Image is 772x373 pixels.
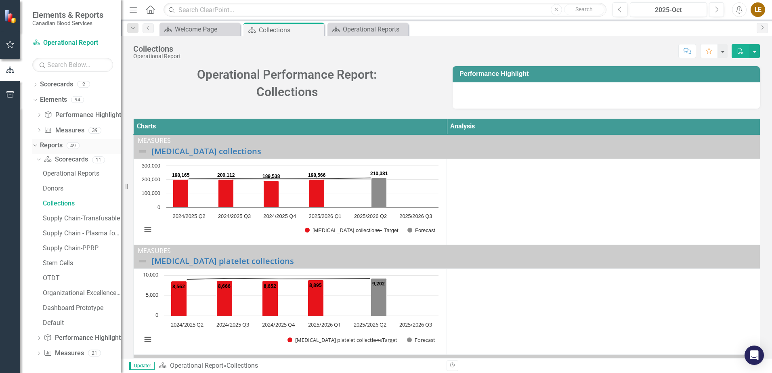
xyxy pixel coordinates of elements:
[88,350,101,357] div: 21
[197,67,377,82] span: Operational Performance Report:
[259,25,322,35] div: Collections
[41,242,121,255] a: Supply Chain-PPRP
[308,280,324,316] path: 2025/2026 Q1, 8,895. Apheresis platelet collections.
[41,182,121,195] a: Donors
[41,227,121,240] a: Supply Chain - Plasma for Fractionation
[186,277,372,281] g: Target, series 2 of 3. Line with 6 data points.
[447,269,760,355] td: Double-Click to Edit
[264,283,276,289] text: 8,652
[40,141,63,150] a: Reports
[227,362,258,369] div: Collections
[262,281,278,316] path: 2024/2025 Q4, 8,652. Apheresis platelet collections.
[374,336,398,344] button: Show Target
[630,2,707,17] button: 2025-Oct
[175,24,238,34] div: Welcome Page
[129,362,155,370] span: Updater
[32,10,103,20] span: Elements & Reports
[43,319,121,327] div: Default
[376,227,399,233] button: Show Target
[371,178,387,207] path: 2025/2026 Q2, 210,381. Forecast.
[43,215,121,222] div: Supply Chain-Transfusable
[88,127,101,134] div: 39
[171,281,187,316] path: 2024/2025 Q2, 8,562. Apheresis platelet collections.
[4,9,18,23] img: ClearPoint Strategy
[142,334,153,345] button: View chart menu, Chart
[138,271,443,352] div: Chart. Highcharts interactive chart.
[343,24,406,34] div: Operational Reports
[172,172,190,178] text: 198,165
[264,180,279,207] path: 2024/2025 Q4, 189,538. Whole blood collections.
[370,171,388,176] text: 210,381
[633,5,704,15] div: 2025-Oct
[134,135,760,159] td: Double-Click to Edit Right Click for Context Menu
[218,179,234,207] path: 2024/2025 Q3, 200,112. Whole blood collections.
[157,204,160,210] text: 0
[138,357,756,365] div: Measures
[43,170,121,177] div: Operational Reports
[372,280,385,287] text: 9,202
[43,260,121,267] div: Stem Cells
[354,213,387,219] text: 2025/2026 Q2
[138,161,443,242] svg: Interactive chart
[171,275,416,316] g: Apheresis platelet collections, series 1 of 3. Bar series with 6 bars.
[43,185,121,192] div: Donors
[43,275,121,282] div: OTDT
[41,272,121,285] a: OTDT
[217,172,235,178] text: 200,112
[41,316,121,329] a: Default
[71,96,84,103] div: 94
[133,44,181,53] div: Collections
[309,282,322,289] text: 8,895
[142,190,160,196] text: 100,000
[43,230,121,237] div: Supply Chain - Plasma for Fractionation
[155,311,158,319] text: 0
[575,6,593,13] span: Search
[138,161,443,242] div: Chart. Highcharts interactive chart.
[218,283,231,289] text: 8,666
[44,111,124,120] a: Performance Highlights
[173,179,189,207] path: 2024/2025 Q2, 198,165. Whole blood collections.
[44,333,124,343] a: Performance Highlights
[40,95,67,105] a: Elements
[218,213,251,219] text: 2024/2025 Q3
[41,197,121,210] a: Collections
[216,321,249,328] text: 2024/2025 Q3
[32,20,103,26] small: Canadian Blood Services
[159,361,441,371] div: »
[40,80,73,89] a: Scorecards
[43,304,121,312] div: Dashboard Prototype
[146,291,158,298] text: 5,000
[43,245,121,252] div: Supply Chain-PPRP
[459,70,756,78] h3: Performance Highlight
[399,321,432,328] text: 2025/2026 Q3
[308,321,341,328] text: 2025/2026 Q1
[77,81,90,88] div: 2
[32,38,113,48] a: Operational Report
[133,53,181,59] div: Operational Report
[43,289,121,297] div: Organizational Excellence – Quality Management
[745,346,764,365] div: Open Intercom Messenger
[309,179,325,207] path: 2025/2026 Q1, 198,566. Whole blood collections.
[43,200,121,207] div: Collections
[354,321,386,328] text: 2025/2026 Q2
[44,349,84,358] a: Measures
[41,302,121,314] a: Dashboard Prototype
[329,24,406,34] a: Operational Reports
[170,362,223,369] a: Operational Report
[309,213,342,219] text: 2025/2026 Q1
[564,4,604,15] button: Search
[138,137,756,145] div: Measures
[44,126,84,135] a: Measures
[138,147,147,156] img: Not Defined
[171,321,203,328] text: 2024/2025 Q2
[173,166,416,207] g: Whole blood collections, series 1 of 3. Bar series with 6 bars.
[407,336,435,344] button: Show Forecast
[308,172,326,178] text: 198,566
[41,287,121,300] a: Organizational Excellence – Quality Management
[407,227,435,233] button: Show Forecast
[173,213,206,219] text: 2024/2025 Q2
[142,224,153,235] button: View chart menu, Chart
[263,213,296,219] text: 2024/2025 Q4
[262,174,280,179] text: 189,538
[134,245,760,269] td: Double-Click to Edit Right Click for Context Menu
